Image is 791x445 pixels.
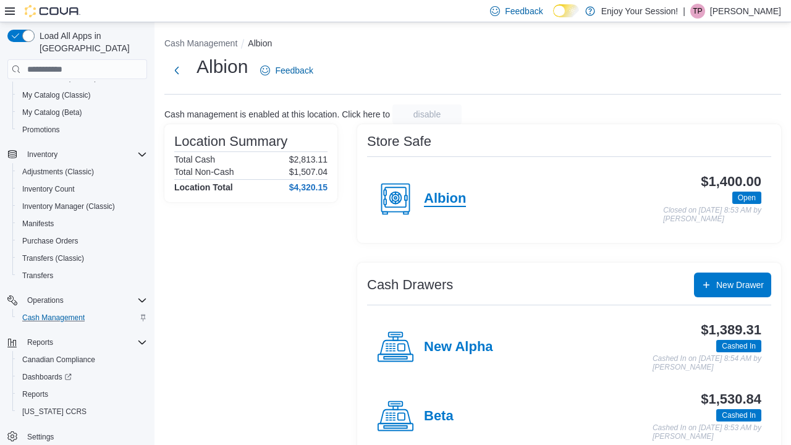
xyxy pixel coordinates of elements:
img: Cova [25,5,80,17]
h3: $1,400.00 [701,174,761,189]
button: Manifests [12,215,152,232]
span: My Catalog (Classic) [17,88,147,103]
a: My Catalog (Classic) [17,88,96,103]
nav: An example of EuiBreadcrumbs [164,37,781,52]
span: Promotions [22,125,60,135]
span: Reports [22,389,48,399]
span: Cashed In [716,340,761,352]
p: Enjoy Your Session! [601,4,679,19]
p: Cash management is enabled at this location. Click here to [164,109,390,119]
a: Feedback [255,58,318,83]
span: Transfers (Classic) [22,253,84,263]
div: Taylor Parsons [690,4,705,19]
span: Washington CCRS [17,404,147,419]
a: Cash Management [17,310,90,325]
span: Transfers (Classic) [17,251,147,266]
a: [US_STATE] CCRS [17,404,91,419]
a: Adjustments (Classic) [17,164,99,179]
p: $1,507.04 [289,167,328,177]
a: Manifests [17,216,59,231]
h6: Total Non-Cash [174,167,234,177]
span: TP [693,4,702,19]
span: Manifests [17,216,147,231]
span: Cash Management [22,313,85,323]
span: Canadian Compliance [17,352,147,367]
span: Settings [22,429,147,444]
span: Settings [27,432,54,442]
h3: Location Summary [174,134,287,149]
button: Reports [12,386,152,403]
span: Inventory [22,147,147,162]
span: Feedback [275,64,313,77]
h3: $1,389.31 [701,323,761,337]
h4: Albion [424,191,466,207]
span: Purchase Orders [17,234,147,248]
button: Purchase Orders [12,232,152,250]
button: Transfers (Classic) [12,250,152,267]
button: Reports [2,334,152,351]
p: Cashed In on [DATE] 8:54 AM by [PERSON_NAME] [653,355,761,371]
h3: Cash Drawers [367,278,453,292]
a: Canadian Compliance [17,352,100,367]
a: Settings [22,430,59,444]
button: Inventory Count [12,180,152,198]
span: Cashed In [722,410,756,421]
span: Inventory Manager (Classic) [17,199,147,214]
span: Cashed In [722,341,756,352]
span: Adjustments (Classic) [22,167,94,177]
button: Operations [22,293,69,308]
button: Canadian Compliance [12,351,152,368]
span: Cash Management [17,310,147,325]
button: Operations [2,292,152,309]
span: Cashed In [716,409,761,422]
span: Inventory Count [22,184,75,194]
button: disable [392,104,462,124]
span: Canadian Compliance [22,355,95,365]
p: Closed on [DATE] 8:53 AM by [PERSON_NAME] [663,206,761,223]
span: Reports [22,335,147,350]
span: Purchase Orders [22,236,78,246]
button: My Catalog (Beta) [12,104,152,121]
button: New Drawer [694,273,771,297]
a: Dashboards [12,368,152,386]
h3: $1,530.84 [701,392,761,407]
button: Adjustments (Classic) [12,163,152,180]
h4: Beta [424,409,454,425]
span: Dashboards [22,372,72,382]
button: My Catalog (Classic) [12,87,152,104]
span: Reports [17,387,147,402]
span: Transfers [17,268,147,283]
span: New Drawer [716,279,764,291]
span: Inventory Manager (Classic) [22,201,115,211]
button: Reports [22,335,58,350]
span: Dashboards [17,370,147,384]
span: My Catalog (Beta) [17,105,147,120]
p: $2,813.11 [289,155,328,164]
span: Inventory Count [17,182,147,197]
h4: $4,320.15 [289,182,328,192]
span: Open [732,192,761,204]
a: Inventory Count [17,182,80,197]
button: Inventory [22,147,62,162]
span: Open [738,192,756,203]
h6: Total Cash [174,155,215,164]
span: disable [413,108,441,121]
h3: Store Safe [367,134,431,149]
button: Transfers [12,267,152,284]
button: [US_STATE] CCRS [12,403,152,420]
span: Transfers [22,271,53,281]
a: Purchase Orders [17,234,83,248]
p: Cashed In on [DATE] 8:53 AM by [PERSON_NAME] [653,424,761,441]
span: [US_STATE] CCRS [22,407,87,417]
a: My Catalog (Beta) [17,105,87,120]
span: Load All Apps in [GEOGRAPHIC_DATA] [35,30,147,54]
span: Reports [27,337,53,347]
span: My Catalog (Classic) [22,90,91,100]
input: Dark Mode [553,4,579,17]
button: Promotions [12,121,152,138]
span: Dark Mode [553,17,554,18]
p: | [683,4,685,19]
a: Reports [17,387,53,402]
span: Manifests [22,219,54,229]
button: Inventory [2,146,152,163]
